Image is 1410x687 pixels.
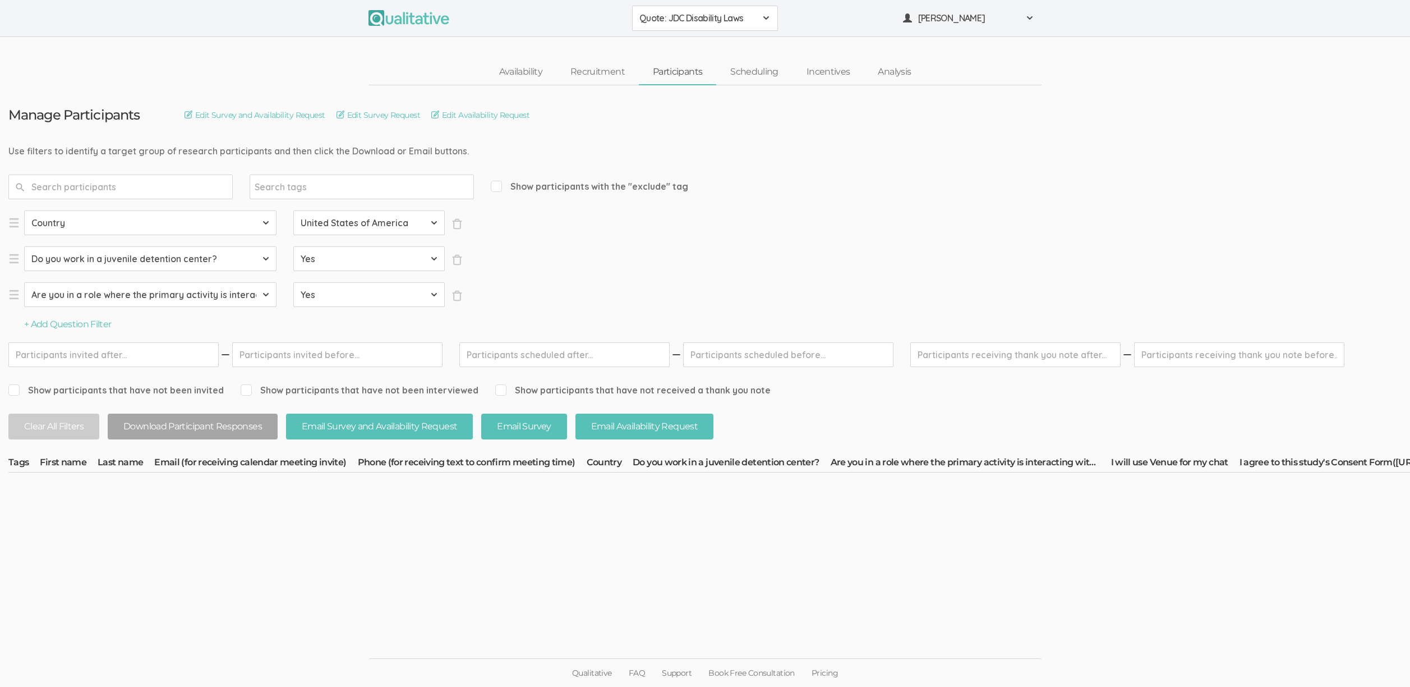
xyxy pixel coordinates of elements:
th: First name [40,456,98,472]
a: Pricing [803,659,846,687]
th: Are you in a role where the primary activity is interacting with detained/incarcerated juveniles? [831,456,1111,472]
span: Show participants that have not received a thank you note [495,384,771,397]
th: Do you work in a juvenile detention center? [633,456,830,472]
th: Tags [8,456,40,472]
a: Edit Availability Request [431,109,529,121]
a: Incentives [792,60,864,84]
img: dash.svg [671,342,682,367]
img: dash.svg [1122,342,1133,367]
a: Scheduling [716,60,792,84]
span: [PERSON_NAME] [918,12,1019,25]
a: Edit Survey Request [337,109,420,121]
input: Participants receiving thank you note after... [910,342,1121,367]
a: FAQ [620,659,653,687]
input: Participants invited before... [232,342,443,367]
span: × [451,254,463,265]
input: Search tags [255,180,325,194]
button: Quote: JDC Disability Laws [632,6,778,31]
a: Book Free Consultation [700,659,803,687]
span: Show participants with the "exclude" tag [491,180,688,193]
input: Search participants [8,175,233,199]
iframe: Chat Widget [1354,633,1410,687]
a: Edit Survey and Availability Request [185,109,325,121]
span: Show participants that have not been interviewed [241,384,478,397]
input: Participants invited after... [8,342,219,367]
th: I will use Venue for my chat [1111,456,1239,472]
a: Support [653,659,700,687]
a: Qualitative [564,659,620,687]
button: [PERSON_NAME] [896,6,1042,31]
th: Last name [98,456,154,472]
button: Email Survey [481,414,566,440]
button: Email Availability Request [575,414,713,440]
a: Participants [639,60,716,84]
span: Show participants that have not been invited [8,384,224,397]
input: Participants scheduled after... [459,342,670,367]
span: × [451,218,463,230]
span: Quote: JDC Disability Laws [639,12,756,25]
button: Email Survey and Availability Request [286,414,473,440]
th: Email (for receiving calendar meeting invite) [154,456,357,472]
button: Download Participant Responses [108,414,278,440]
a: Recruitment [556,60,639,84]
img: Qualitative [368,10,449,26]
th: Phone (for receiving text to confirm meeting time) [358,456,587,472]
button: + Add Question Filter [24,318,112,331]
input: Participants scheduled before... [683,342,893,367]
input: Participants receiving thank you note before... [1134,342,1344,367]
span: × [451,290,463,301]
button: Clear All Filters [8,414,99,440]
a: Availability [485,60,556,84]
h3: Manage Participants [8,108,140,122]
img: dash.svg [220,342,231,367]
th: Country [587,456,633,472]
a: Analysis [864,60,925,84]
